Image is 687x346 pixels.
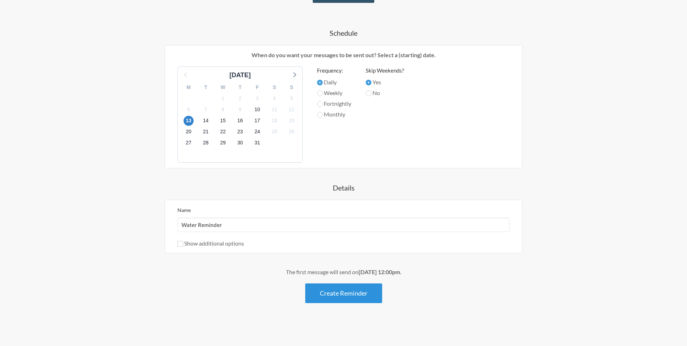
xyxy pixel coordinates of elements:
input: Show additional options [177,241,183,247]
div: W [214,82,232,93]
label: Show additional options [177,240,244,247]
span: Monday 1 December 2025 [252,138,262,148]
span: Friday 14 November 2025 [201,116,211,126]
label: No [366,89,404,97]
span: Thursday 6 November 2025 [184,104,194,114]
label: Frequency: [317,66,351,75]
span: Monday 3 November 2025 [252,93,262,103]
p: When do you want your messages to be sent out? Select a (starting) date. [170,51,517,59]
input: Weekly [317,90,323,96]
span: Saturday 8 November 2025 [218,104,228,114]
span: Tuesday 4 November 2025 [269,93,279,103]
span: Thursday 13 November 2025 [184,116,194,126]
span: Wednesday 19 November 2025 [287,116,297,126]
span: Wednesday 5 November 2025 [287,93,297,103]
input: Monthly [317,112,323,118]
span: Monday 24 November 2025 [252,127,262,137]
span: Friday 21 November 2025 [201,127,211,137]
button: Create Reminder [305,283,382,303]
h4: Details [136,183,551,193]
input: No [366,90,371,96]
div: T [232,82,249,93]
span: Wednesday 26 November 2025 [287,127,297,137]
input: Yes [366,80,371,85]
span: Thursday 20 November 2025 [184,127,194,137]
label: Monthly [317,110,351,119]
label: Name [177,207,191,213]
span: Sunday 9 November 2025 [235,104,245,114]
input: Fortnightly [317,101,323,107]
span: Tuesday 11 November 2025 [269,104,279,114]
h4: Schedule [136,28,551,38]
div: M [180,82,197,93]
div: S [266,82,283,93]
span: Friday 28 November 2025 [201,138,211,148]
label: Daily [317,78,351,86]
span: Saturday 1 November 2025 [218,93,228,103]
span: Saturday 29 November 2025 [218,138,228,148]
div: The first message will send on . [136,268,551,276]
span: Saturday 15 November 2025 [218,116,228,126]
div: T [197,82,214,93]
label: Skip Weekends? [366,66,404,75]
label: Weekly [317,89,351,97]
span: Sunday 16 November 2025 [235,116,245,126]
span: Tuesday 18 November 2025 [269,116,279,126]
span: Tuesday 25 November 2025 [269,127,279,137]
span: Friday 7 November 2025 [201,104,211,114]
input: Daily [317,80,323,85]
span: Thursday 27 November 2025 [184,138,194,148]
span: Saturday 22 November 2025 [218,127,228,137]
input: We suggest a 2 to 4 word name [177,218,510,232]
strong: [DATE] 12:00pm [359,268,400,275]
label: Fortnightly [317,99,351,108]
span: Sunday 23 November 2025 [235,127,245,137]
span: Sunday 2 November 2025 [235,93,245,103]
span: Monday 10 November 2025 [252,104,262,114]
label: Yes [366,78,404,86]
div: F [249,82,266,93]
span: Sunday 30 November 2025 [235,138,245,148]
div: [DATE] [226,70,254,80]
span: Wednesday 12 November 2025 [287,104,297,114]
div: S [283,82,300,93]
span: Monday 17 November 2025 [252,116,262,126]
